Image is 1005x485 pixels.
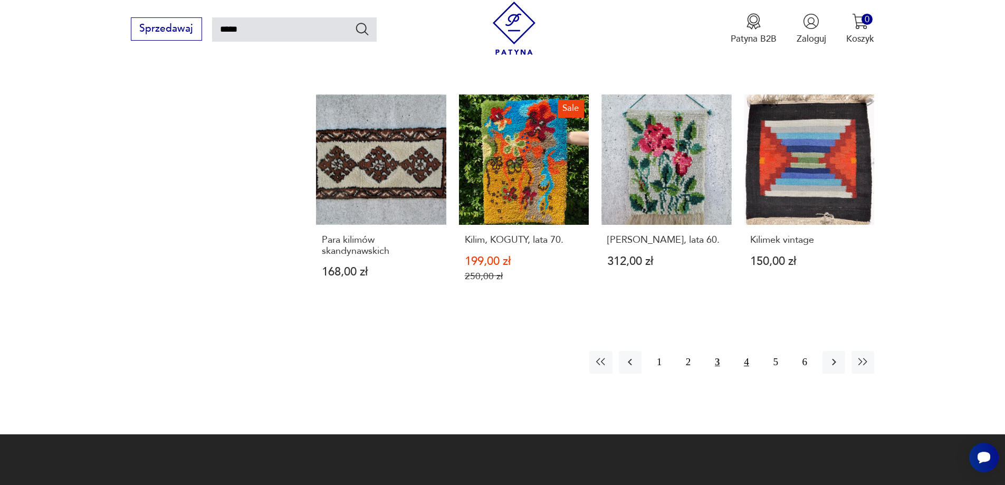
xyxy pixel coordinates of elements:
img: Ikona koszyka [852,13,868,30]
a: Para kilimów skandynawskichPara kilimów skandynawskich168,00 zł [316,94,446,306]
p: 312,00 zł [607,256,726,267]
button: Zaloguj [797,13,826,45]
button: 1 [648,351,671,374]
button: Patyna B2B [731,13,777,45]
img: Ikonka użytkownika [803,13,819,30]
iframe: Smartsupp widget button [969,443,999,472]
p: Patyna B2B [731,33,777,45]
h3: Para kilimów skandynawskich [322,235,441,256]
button: 5 [764,351,787,374]
button: Szukaj [355,21,370,36]
button: 0Koszyk [846,13,874,45]
button: 6 [793,351,816,374]
img: Ikona medalu [745,13,762,30]
p: 168,00 zł [322,267,441,278]
div: 0 [862,14,873,25]
button: 4 [735,351,758,374]
button: 2 [677,351,700,374]
a: SaleKilim, KOGUTY, lata 70.Kilim, KOGUTY, lata 70.199,00 zł250,00 zł [459,94,589,306]
h3: Kilimek vintage [750,235,869,245]
p: Zaloguj [797,33,826,45]
h3: Kilim, KOGUTY, lata 70. [465,235,583,245]
button: Sprzedawaj [131,17,202,41]
p: 250,00 zł [465,271,583,282]
a: Sprzedawaj [131,25,202,34]
h3: [PERSON_NAME], lata 60. [607,235,726,245]
a: Kilimek vintageKilimek vintage150,00 zł [744,94,875,306]
a: Ikona medaluPatyna B2B [731,13,777,45]
p: Koszyk [846,33,874,45]
button: 3 [706,351,729,374]
p: 199,00 zł [465,256,583,267]
p: 150,00 zł [750,256,869,267]
img: Patyna - sklep z meblami i dekoracjami vintage [487,2,541,55]
a: Kilim Rya Ruga, lata 60.[PERSON_NAME], lata 60.312,00 zł [601,94,732,306]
